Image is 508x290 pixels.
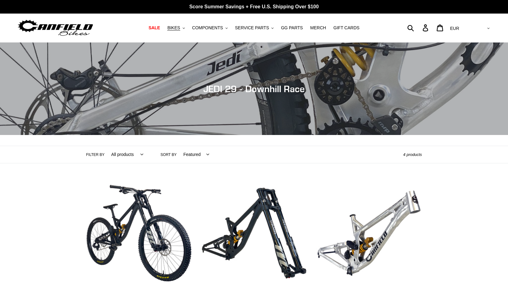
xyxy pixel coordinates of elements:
[281,25,303,31] span: GG PARTS
[333,25,360,31] span: GIFT CARDS
[411,21,426,35] input: Search
[403,152,422,157] span: 4 products
[235,25,269,31] span: SERVICE PARTS
[307,24,329,32] a: MERCH
[17,18,94,38] img: Canfield Bikes
[232,24,277,32] button: SERVICE PARTS
[189,24,231,32] button: COMPONENTS
[330,24,363,32] a: GIFT CARDS
[278,24,306,32] a: GG PARTS
[161,152,177,157] label: Sort by
[164,24,188,32] button: BIKES
[148,25,160,31] span: SALE
[192,25,223,31] span: COMPONENTS
[86,152,105,157] label: Filter by
[145,24,163,32] a: SALE
[167,25,180,31] span: BIKES
[310,25,326,31] span: MERCH
[203,83,305,94] span: JEDI 29 - Downhill Race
